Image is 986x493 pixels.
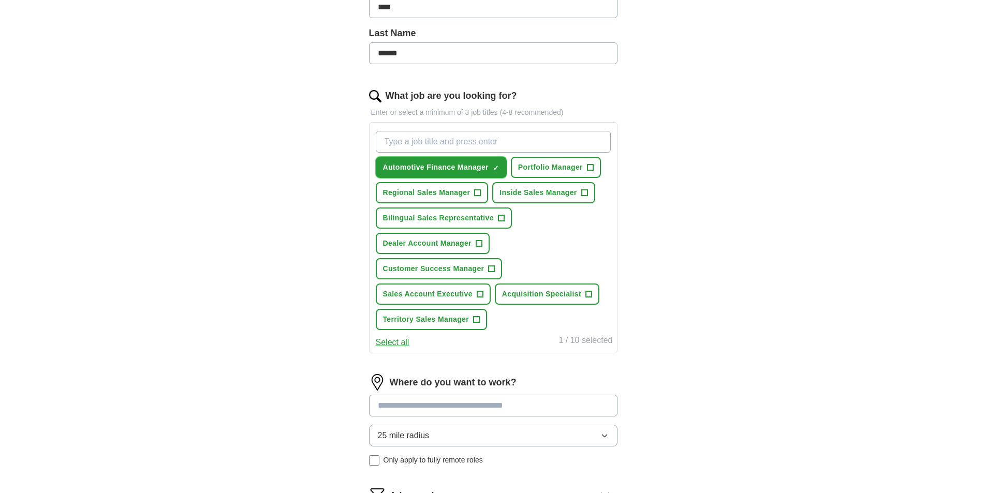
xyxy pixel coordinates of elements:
[495,283,599,305] button: Acquisition Specialist
[369,90,381,102] img: search.png
[499,187,577,198] span: Inside Sales Manager
[376,233,490,254] button: Dealer Account Manager
[376,309,488,330] button: Territory Sales Manager
[386,89,517,103] label: What job are you looking for?
[493,164,499,172] span: ✓
[383,314,469,325] span: Territory Sales Manager
[369,107,617,118] p: Enter or select a minimum of 3 job titles (4-8 recommended)
[383,187,470,198] span: Regional Sales Manager
[376,131,611,153] input: Type a job title and press enter
[376,283,491,305] button: Sales Account Executive
[558,334,612,349] div: 1 / 10 selected
[376,258,503,279] button: Customer Success Manager
[383,238,472,249] span: Dealer Account Manager
[383,162,489,173] span: Automotive Finance Manager
[390,376,517,390] label: Where do you want to work?
[383,213,494,223] span: Bilingual Sales Representative
[511,157,601,178] button: Portfolio Manager
[376,336,409,349] button: Select all
[492,182,595,203] button: Inside Sales Manager
[502,289,581,300] span: Acquisition Specialist
[518,162,583,173] span: Portfolio Manager
[369,26,617,40] label: Last Name
[369,425,617,446] button: 25 mile radius
[369,374,386,391] img: location.png
[383,289,473,300] span: Sales Account Executive
[376,207,512,229] button: Bilingual Sales Representative
[376,182,489,203] button: Regional Sales Manager
[383,263,484,274] span: Customer Success Manager
[369,455,379,466] input: Only apply to fully remote roles
[376,157,507,178] button: Automotive Finance Manager✓
[378,429,430,442] span: 25 mile radius
[384,455,483,466] span: Only apply to fully remote roles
